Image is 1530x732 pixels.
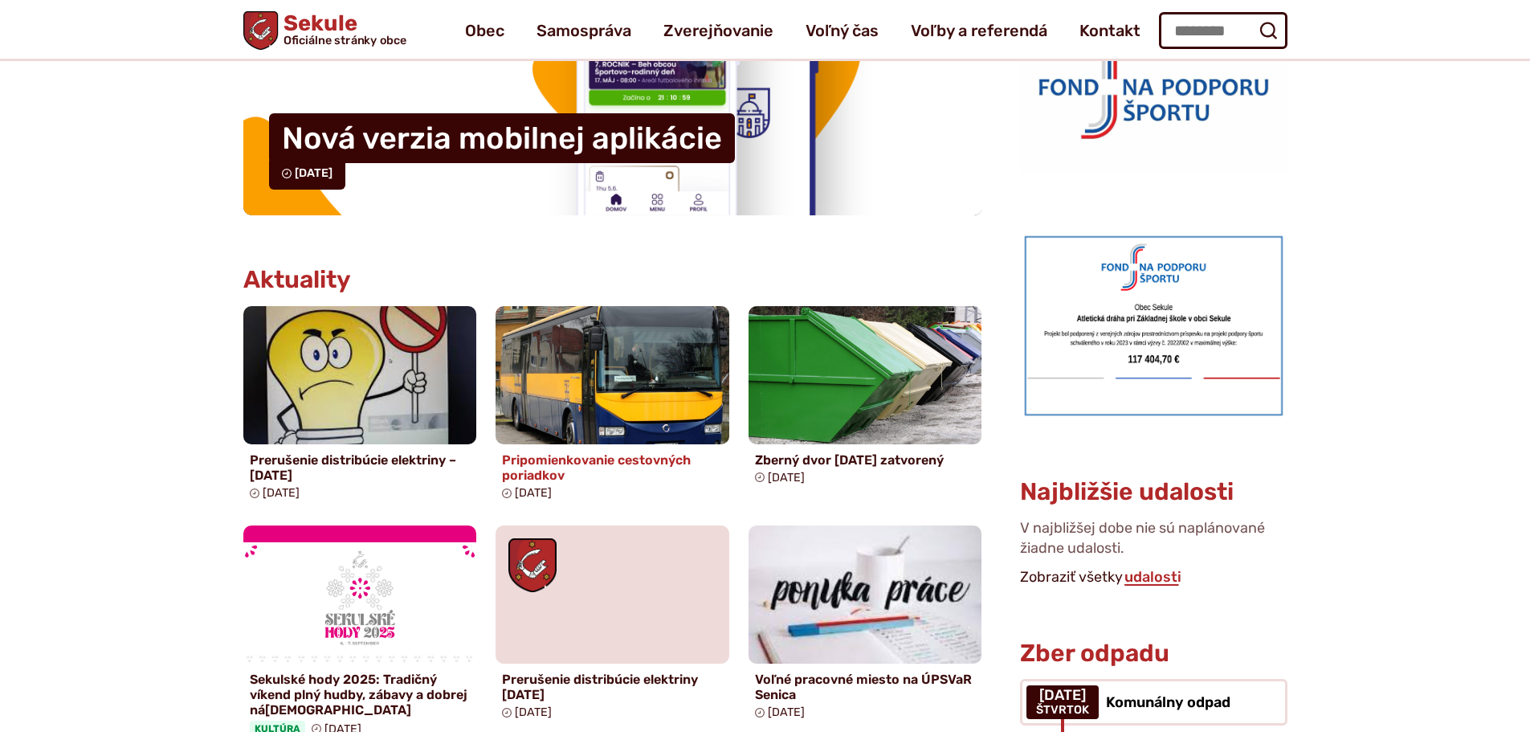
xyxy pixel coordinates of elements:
a: Zverejňovanie [663,8,773,53]
a: Pripomienkovanie cestovných poriadkov [DATE] [496,306,729,506]
span: [DATE] [515,705,552,719]
a: Zberný dvor [DATE] zatvorený [DATE] [749,306,982,491]
h3: Zber odpadu [1020,640,1287,667]
a: Prerušenie distribúcie elektriny [DATE] [DATE] [496,525,729,726]
a: Samospráva [537,8,631,53]
a: Prerušenie distribúcie elektriny – [DATE] [DATE] [243,306,477,506]
a: Voľby a referendá [911,8,1047,53]
a: Logo Sekule, prejsť na domovskú stránku. [243,11,406,50]
h4: Zberný dvor [DATE] zatvorený [755,452,976,468]
a: Obec [465,8,504,53]
h1: Sekule [278,13,406,47]
img: draha.png [1020,231,1287,419]
span: [DATE] [768,471,805,485]
h4: Sekulské hody 2025: Tradičný víkend plný hudby, zábavy a dobrej ná[DEMOGRAPHIC_DATA] [250,672,471,718]
span: Oficiálne stránky obce [283,35,406,46]
span: Komunálny odpad [1106,693,1230,711]
h4: Prerušenie distribúcie elektriny – [DATE] [250,452,471,483]
a: Zobraziť všetky udalosti [1123,568,1183,586]
span: [DATE] [515,486,552,500]
h3: Aktuality [243,267,351,293]
h4: Voľné pracovné miesto na ÚPSVaR Senica [755,672,976,702]
h4: Pripomienkovanie cestovných poriadkov [502,452,723,483]
span: [DATE] [295,166,333,180]
h4: Prerušenie distribúcie elektriny [DATE] [502,672,723,702]
a: Kontakt [1079,8,1140,53]
a: Voľný čas [806,8,879,53]
span: [DATE] [768,705,805,719]
a: Komunálny odpad [DATE] štvrtok [1020,679,1287,726]
span: [DATE] [263,486,300,500]
p: V najbližšej dobe nie sú naplánované žiadne udalosti. [1020,518,1287,565]
h3: Najbližšie udalosti [1020,479,1234,505]
p: Zobraziť všetky [1020,566,1287,590]
h4: Nová verzia mobilnej aplikácie [269,113,735,163]
a: Voľné pracovné miesto na ÚPSVaR Senica [DATE] [749,525,982,726]
span: štvrtok [1036,704,1089,717]
span: [DATE] [1036,688,1089,704]
img: Prejsť na domovskú stránku [243,11,278,50]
